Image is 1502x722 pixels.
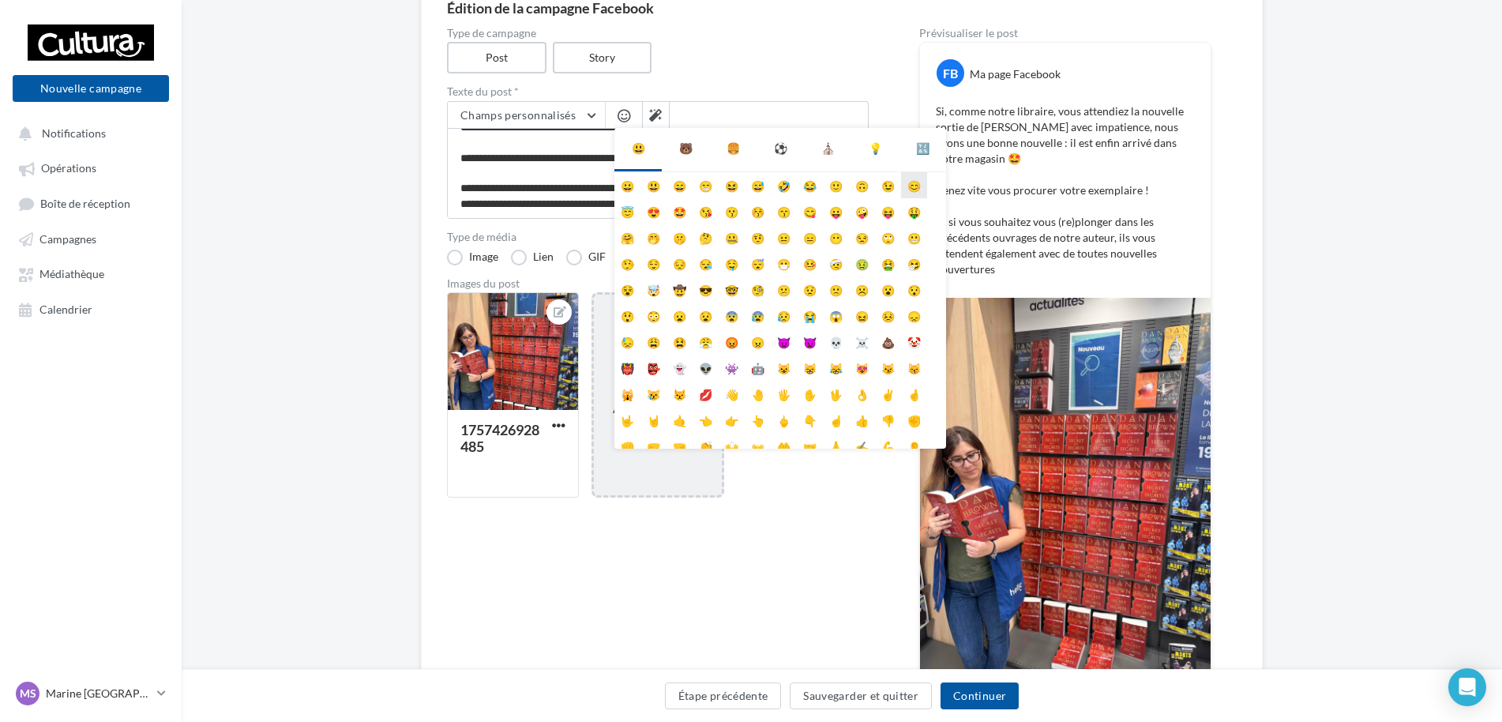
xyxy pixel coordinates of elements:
[797,198,823,224] li: 😋
[20,686,36,701] span: MS
[901,433,927,459] li: 👂
[797,303,823,329] li: 😭
[719,381,745,407] li: 👋
[632,141,645,156] div: 😃
[745,355,771,381] li: 🤖
[823,329,849,355] li: 💀
[823,303,849,329] li: 😱
[849,224,875,250] li: 😒
[693,433,719,459] li: 👏
[771,198,797,224] li: 😙
[771,407,797,433] li: 🖕
[875,303,901,329] li: 😣
[614,276,640,303] li: 😵
[869,141,882,156] div: 💡
[640,407,667,433] li: 🤘
[875,198,901,224] li: 😝
[640,198,667,224] li: 😍
[614,224,640,250] li: 🤗
[771,355,797,381] li: 😺
[667,329,693,355] li: 😫
[901,276,927,303] li: 😯
[901,303,927,329] li: 😞
[823,407,849,433] li: ☝
[667,276,693,303] li: 🤠
[797,172,823,198] li: 😂
[771,172,797,198] li: 🤣
[797,407,823,433] li: 👇
[640,172,667,198] li: 😃
[667,198,693,224] li: 🤩
[667,407,693,433] li: 🤙
[640,224,667,250] li: 🤭
[614,433,640,459] li: 👊
[1448,668,1486,706] div: Open Intercom Messenger
[745,381,771,407] li: 🤚
[875,355,901,381] li: 😼
[9,224,172,253] a: Campagnes
[745,433,771,459] li: 👐
[916,141,929,156] div: 🔣
[849,355,875,381] li: 😻
[745,250,771,276] li: 😴
[614,250,640,276] li: 🤥
[614,407,640,433] li: 🤟
[614,381,640,407] li: 🙀
[719,407,745,433] li: 👉
[460,421,539,455] div: 1757426928485
[771,303,797,329] li: 😥
[797,250,823,276] li: 🤒
[849,250,875,276] li: 🤢
[13,679,169,709] a: MS Marine [GEOGRAPHIC_DATA]
[693,303,719,329] li: 😧
[771,433,797,459] li: 🤲
[693,250,719,276] li: 😪
[823,433,849,459] li: 🙏
[447,42,546,73] label: Post
[745,198,771,224] li: 😚
[39,268,104,281] span: Médiathèque
[875,224,901,250] li: 🙄
[970,66,1061,82] div: Ma page Facebook
[9,189,172,218] a: Boîte de réception
[875,172,901,198] li: 😉
[693,276,719,303] li: 😎
[693,329,719,355] li: 😤
[823,355,849,381] li: 😹
[875,276,901,303] li: 😮
[745,224,771,250] li: 🤨
[875,250,901,276] li: 🤮
[41,162,96,175] span: Opérations
[511,250,554,265] label: Lien
[640,303,667,329] li: 😳
[719,303,745,329] li: 😨
[447,278,869,289] div: Images du post
[667,250,693,276] li: 😔
[901,172,927,198] li: 😊
[790,683,932,709] button: Sauvegarder et quitter
[447,1,1237,15] div: Édition de la campagne Facebook
[797,381,823,407] li: ✋
[640,329,667,355] li: 😩
[771,224,797,250] li: 😐
[667,381,693,407] li: 😾
[823,224,849,250] li: 😶
[901,224,927,250] li: 😬
[823,250,849,276] li: 🤕
[46,686,151,701] p: Marine [GEOGRAPHIC_DATA]
[614,329,640,355] li: 😓
[614,303,640,329] li: 😲
[693,172,719,198] li: 😁
[667,172,693,198] li: 😄
[719,250,745,276] li: 🤤
[823,172,849,198] li: 🙂
[39,232,96,246] span: Campagnes
[774,141,787,156] div: ⚽
[901,250,927,276] li: 🤧
[771,329,797,355] li: 😈
[849,433,875,459] li: ✍
[667,303,693,329] li: 😦
[614,198,640,224] li: 😇
[13,75,169,102] button: Nouvelle campagne
[667,355,693,381] li: 👻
